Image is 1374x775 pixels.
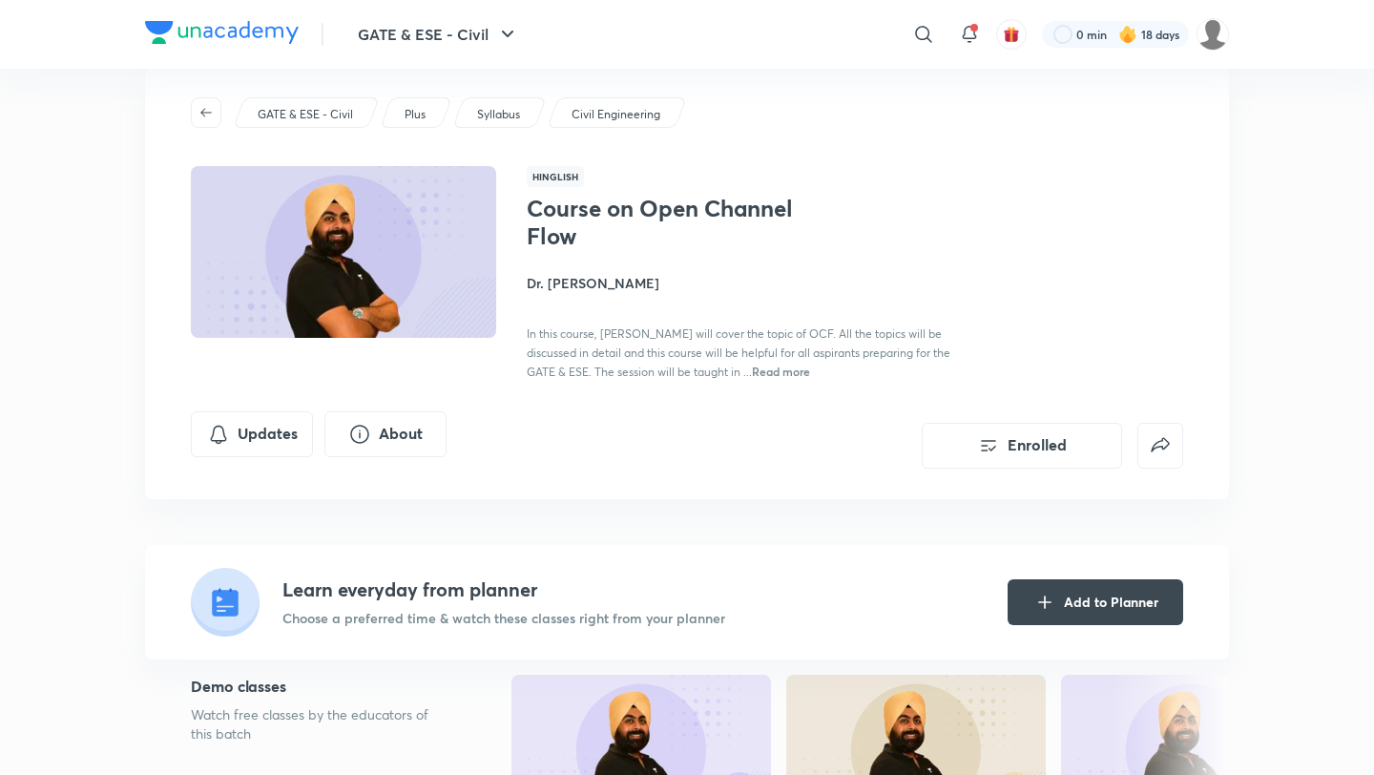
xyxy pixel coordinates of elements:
h1: Course on Open Channel Flow [527,195,839,250]
img: avatar [1003,26,1020,43]
p: GATE & ESE - Civil [258,106,353,123]
p: Watch free classes by the educators of this batch [191,705,450,744]
h4: Learn everyday from planner [282,576,725,604]
p: Plus [405,106,426,123]
button: About [324,411,447,457]
p: Choose a preferred time & watch these classes right from your planner [282,608,725,628]
span: In this course, [PERSON_NAME] will cover the topic of OCF. All the topics will be discussed in de... [527,326,950,379]
h5: Demo classes [191,675,450,698]
p: Civil Engineering [572,106,660,123]
button: Enrolled [922,423,1122,469]
a: GATE & ESE - Civil [255,106,357,123]
h4: Dr. [PERSON_NAME] [527,273,954,293]
span: Hinglish [527,166,584,187]
img: streak [1118,25,1137,44]
img: Thumbnail [188,164,499,340]
button: Add to Planner [1008,579,1183,625]
button: GATE & ESE - Civil [346,15,531,53]
button: false [1137,423,1183,469]
p: Syllabus [477,106,520,123]
a: Civil Engineering [569,106,664,123]
a: Syllabus [474,106,524,123]
img: Company Logo [145,21,299,44]
span: Read more [752,364,810,379]
button: avatar [996,19,1027,50]
button: Updates [191,411,313,457]
a: Plus [402,106,429,123]
a: Company Logo [145,21,299,49]
img: Rahul KD [1197,18,1229,51]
